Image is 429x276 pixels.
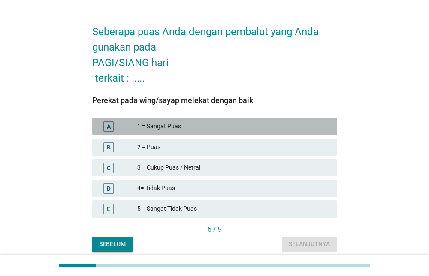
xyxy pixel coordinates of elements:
button: Sebelum [92,237,133,252]
div: Sebelum [99,240,126,249]
div: 3 = Cukup Puas / Netral [137,163,330,173]
div: 2 = Puas [137,142,330,152]
div: C [107,163,111,172]
div: 1 = Sangat Puas [137,121,330,132]
div: 4= Tidak Puas [137,183,330,194]
div: Perekat pada wing/sayap melekat dengan baik [92,94,337,106]
div: A [107,122,111,131]
div: E [107,204,110,213]
div: 5 = Sangat Tidak Puas [137,204,330,214]
div: D [107,184,111,193]
div: 6 / 9 [92,224,337,235]
div: B [107,143,111,152]
h2: Seberapa puas Anda dengan pembalut yang Anda gunakan pada PAGI/SIANG hari terkait : ..... [92,15,337,86]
